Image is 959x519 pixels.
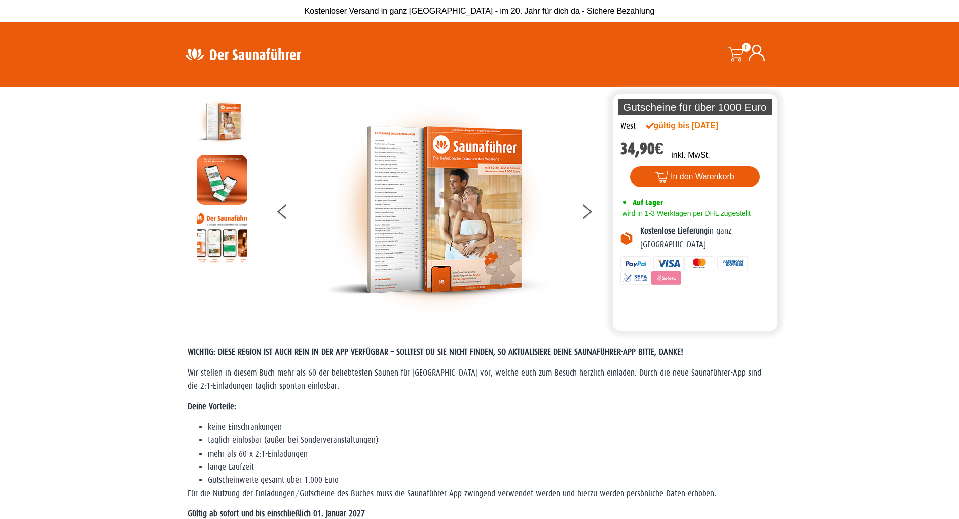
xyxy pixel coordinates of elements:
[188,347,683,357] span: WICHTIG: DIESE REGION IST AUCH REIN IN DER APP VERFÜGBAR – SOLLTEST DU SIE NICHT FINDEN, SO AKTUA...
[208,434,772,447] li: täglich einlösbar (außer bei Sonderveranstaltungen)
[633,198,663,207] span: Auf Lager
[188,509,365,518] strong: Gültig ab sofort und bis einschließlich 01. Januar 2027
[208,474,772,487] li: Gutscheinwerte gesamt über 1.000 Euro
[197,97,247,147] img: der-saunafuehrer-2025-west
[640,226,708,236] b: Kostenlose Lieferung
[630,166,760,187] button: In den Warenkorb
[620,120,636,133] div: West
[197,155,247,205] img: MOCKUP-iPhone_regional
[197,212,247,263] img: Anleitung7tn
[188,402,236,411] strong: Deine Vorteile:
[188,487,772,500] p: Für die Nutzung der Einladungen/Gutscheine des Buches muss die Saunaführer-App zwingend verwendet...
[325,97,551,323] img: der-saunafuehrer-2025-west
[208,448,772,461] li: mehr als 60 x 2:1-Einladungen
[620,209,751,217] span: wird in 1-3 Werktagen per DHL zugestellt
[305,7,655,15] span: Kostenloser Versand in ganz [GEOGRAPHIC_DATA] - im 20. Jahr für dich da - Sichere Bezahlung
[620,139,664,158] bdi: 34,90
[655,139,664,158] span: €
[742,43,751,52] span: 0
[671,149,710,161] p: inkl. MwSt.
[208,421,772,434] li: keine Einschränkungen
[208,461,772,474] li: lange Laufzeit
[188,368,761,391] span: Wir stellen in diesem Buch mehr als 60 der beliebtesten Saunen für [GEOGRAPHIC_DATA] vor, welche ...
[646,120,741,132] div: gültig bis [DATE]
[618,99,773,115] p: Gutscheine für über 1000 Euro
[640,225,770,251] p: in ganz [GEOGRAPHIC_DATA]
